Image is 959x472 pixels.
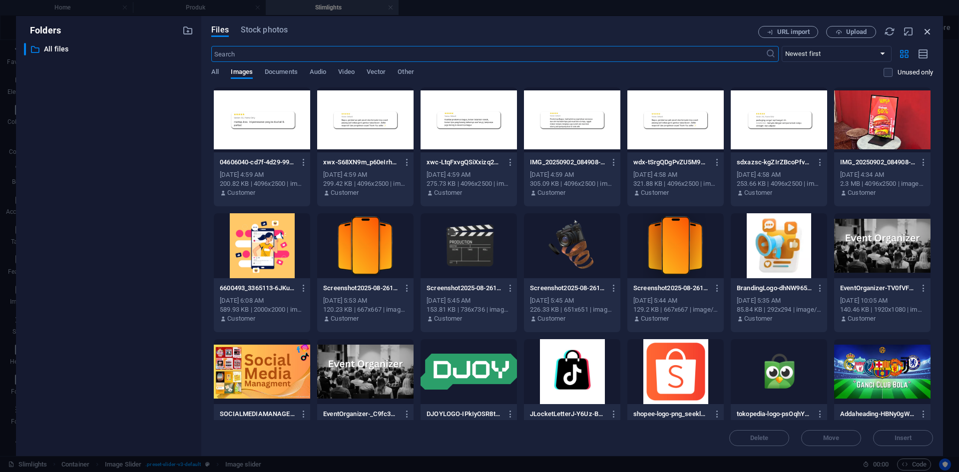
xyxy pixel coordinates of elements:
[220,170,304,179] div: [DATE] 4:59 AM
[633,170,718,179] div: [DATE] 4:58 AM
[737,179,821,188] div: 253.66 KB | 4096x2500 | image/png
[840,305,925,314] div: 140.46 KB | 1920x1080 | image/webp
[427,284,501,293] p: Screenshot2025-08-26102759-Z-f3ZFSgJze2tLdTPOZQcA.png
[427,305,511,314] div: 153.81 KB | 736x736 | image/png
[323,179,408,188] div: 299.42 KB | 4096x2500 | image/png
[310,66,326,80] span: Audio
[220,284,295,293] p: 6600493_3365113-6JKu_Y4ovzC8IARayGtkwg.png
[211,46,765,62] input: Search
[323,284,398,293] p: Screenshot2025-08-26102636-2-k803Hm67bQDnWIWZQuOiIw.png
[633,410,708,419] p: shopee-logo-png_seeklogo-378738-EIavtZcY_WM3N6p9NemhQQ.png
[211,66,219,80] span: All
[427,296,511,305] div: [DATE] 5:45 AM
[323,296,408,305] div: [DATE] 5:53 AM
[220,305,304,314] div: 589.93 KB | 2000x2000 | image/png
[24,43,26,55] div: ​
[758,26,818,38] button: URL import
[737,296,821,305] div: [DATE] 5:35 AM
[846,29,867,35] span: Upload
[427,170,511,179] div: [DATE] 4:59 AM
[744,314,772,323] p: Customer
[331,188,359,197] p: Customer
[777,29,810,35] span: URL import
[227,314,255,323] p: Customer
[633,179,718,188] div: 321.88 KB | 4096x2500 | image/png
[903,26,914,37] i: Minimize
[641,314,669,323] p: Customer
[331,314,359,323] p: Customer
[840,158,915,167] p: IMG_20250902_084908-JRgCA0XmgaN815AjOHVtsQ.webp
[338,66,354,80] span: Video
[220,296,304,305] div: [DATE] 6:08 AM
[323,170,408,179] div: [DATE] 4:59 AM
[840,284,915,293] p: EventOrganizer-TV0fVFp6dKKoki1kJIu7Mg.webp
[737,305,821,314] div: 85.84 KB | 292x294 | image/png
[530,305,614,314] div: 226.33 KB | 651x651 | image/png
[265,66,298,80] span: Documents
[898,68,933,77] p: Displays only files that are not in use on the website. Files added during this session can still...
[220,179,304,188] div: 200.82 KB | 4096x2500 | image/png
[840,410,915,419] p: Addaheading-HBNy0gW-nfJyeYa_QhXv8A.webp
[220,410,295,419] p: SOCIALMEDIAMANAGEMENT-_E_ym-Ve5pI1s_MQd9OB9w.webp
[323,305,408,314] div: 120.23 KB | 667x667 | image/png
[641,188,669,197] p: Customer
[427,158,501,167] p: xwc-LtqFxvgQSiXxizq2gf2KEg.png
[737,170,821,179] div: [DATE] 4:58 AM
[220,158,295,167] p: 04606040-cd7f-4d29-99f3-cf70c5c7f7f0-mAmDMrIsoUPyWdhqi--f-w.png
[633,296,718,305] div: [DATE] 5:44 AM
[884,26,895,37] i: Reload
[840,296,925,305] div: [DATE] 10:05 AM
[227,188,255,197] p: Customer
[211,24,229,36] span: Files
[737,410,812,419] p: tokopedia-logo-psOqhYw6Qdx7agolMJfGKw.png
[427,410,501,419] p: DJOYLOGO-IPkIyOSR8tGSETG0orwugA.png
[922,26,933,37] i: Close
[367,66,386,80] span: Vector
[323,410,398,419] p: EventOrganizer-_C9fc3ul9U9obDHewtHtJA.webp
[182,25,193,36] i: Create new folder
[840,170,925,179] div: [DATE] 4:34 AM
[530,284,605,293] p: Screenshot2025-08-26102449-D_zyHHzowIPoJqU50N2QTQ.png
[530,410,605,419] p: JLocketLetterJ-Y6Uz-B3ymuRmDW1fGvGaXw.jpg
[848,188,876,197] p: Customer
[434,188,462,197] p: Customer
[241,24,288,36] span: Stock photos
[530,158,605,167] p: IMG_20250902_084908-nLTRLX_lCdMKM7oYULMjxw.png
[633,158,708,167] p: wdx-tSrgQDgPvZU5M9oKGA18Zw.png
[24,24,61,37] p: Folders
[434,314,462,323] p: Customer
[537,314,565,323] p: Customer
[427,179,511,188] div: 275.73 KB | 4096x2500 | image/png
[826,26,876,38] button: Upload
[530,179,614,188] div: 305.09 KB | 4096x2500 | image/png
[398,66,414,80] span: Other
[231,66,253,80] span: Images
[323,158,398,167] p: xwx-S68XN9m_p60eIrhmhGVNtQ.png
[737,158,812,167] p: sdxazsc-kgZIrZBcoPfvQXTU3zC8LQ.png
[537,188,565,197] p: Customer
[530,170,614,179] div: [DATE] 4:59 AM
[840,179,925,188] div: 2.3 MB | 4096x2500 | image/webp
[744,188,772,197] p: Customer
[737,284,812,293] p: BrandingLogo-dhNW965XoWZAvvJOPD58vQ.png
[848,314,876,323] p: Customer
[633,284,708,293] p: Screenshot2025-08-26102636-9FpX-GZqrU97ajGtdVpl9g.png
[633,305,718,314] div: 129.2 KB | 667x667 | image/png
[530,296,614,305] div: [DATE] 5:45 AM
[44,43,175,55] p: All files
